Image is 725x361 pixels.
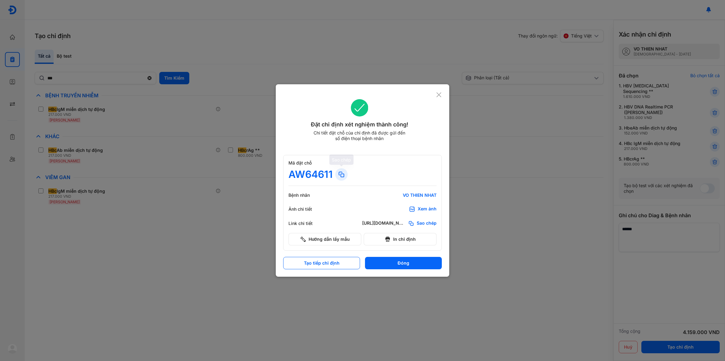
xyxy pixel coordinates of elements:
div: Đặt chỉ định xét nghiệm thành công! [283,120,436,129]
div: [URL][DOMAIN_NAME] [362,220,406,227]
button: Hướng dẫn lấy mẫu [288,233,361,245]
div: AW64611 [288,168,333,181]
div: Chi tiết đặt chỗ của chỉ định đã được gửi đến số điện thoại bệnh nhân [311,130,408,141]
div: VO THIEN NHAT [362,192,437,198]
div: Ảnh chi tiết [288,206,326,212]
div: Mã đặt chỗ [288,160,437,166]
button: Tạo tiếp chỉ định [283,257,360,269]
div: Bệnh nhân [288,192,326,198]
span: Sao chép [417,220,437,227]
button: Đóng [365,257,442,269]
div: Link chi tiết [288,221,326,226]
button: In chỉ định [364,233,437,245]
div: Xem ảnh [418,206,437,212]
